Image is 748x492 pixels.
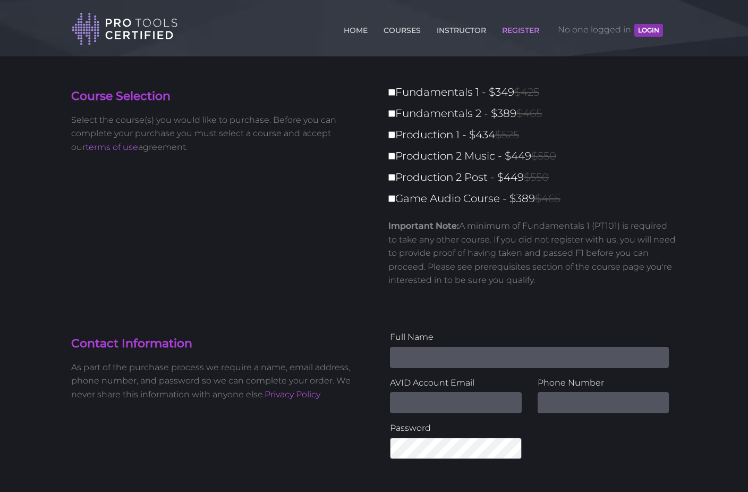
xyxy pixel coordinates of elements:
a: INSTRUCTOR [434,20,489,37]
label: Phone Number [538,376,669,390]
span: $425 [514,86,539,98]
input: Production 1 - $434$525 [388,131,395,138]
span: $550 [524,171,549,184]
span: No one logged in [558,14,663,46]
label: AVID Account Email [390,376,522,390]
img: Pro Tools Certified Logo [72,12,178,46]
input: Game Audio Course - $389$465 [388,195,395,202]
span: $465 [535,192,560,205]
label: Fundamentals 2 - $389 [388,104,683,123]
a: HOME [341,20,370,37]
input: Fundamentals 2 - $389$465 [388,110,395,117]
a: terms of use [86,142,138,152]
h4: Course Selection [71,88,366,105]
span: $550 [531,149,556,162]
input: Production 2 Music - $449$550 [388,153,395,160]
label: Production 1 - $434 [388,126,683,144]
a: REGISTER [499,20,542,37]
label: Full Name [390,330,669,344]
label: Production 2 Music - $449 [388,147,683,165]
span: $525 [495,128,519,141]
input: Fundamentals 1 - $349$425 [388,89,395,96]
label: Fundamentals 1 - $349 [388,83,683,102]
span: $465 [516,107,542,120]
label: Game Audio Course - $389 [388,189,683,208]
label: Password [390,421,522,435]
p: A minimum of Fundamentals 1 (PT101) is required to take any other course. If you did not register... [388,219,677,287]
a: Privacy Policy [265,389,320,399]
h4: Contact Information [71,336,366,352]
strong: Important Note: [388,221,459,231]
button: LOGIN [634,24,663,37]
p: As part of the purchase process we require a name, email address, phone number, and password so w... [71,361,366,402]
a: COURSES [381,20,423,37]
p: Select the course(s) you would like to purchase. Before you can complete your purchase you must s... [71,113,366,154]
label: Production 2 Post - $449 [388,168,683,187]
input: Production 2 Post - $449$550 [388,174,395,181]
